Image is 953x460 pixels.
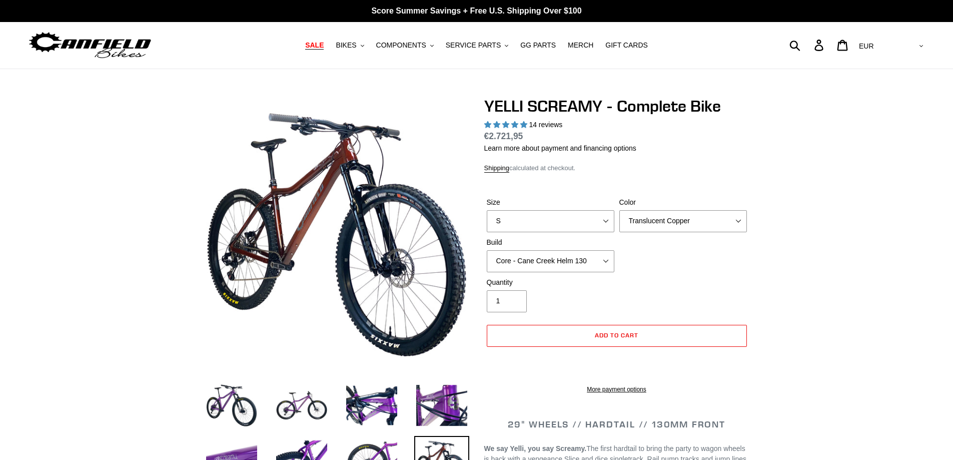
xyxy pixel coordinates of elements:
[605,41,648,50] span: GIFT CARDS
[508,418,725,430] span: 29" WHEELS // HARDTAIL // 130MM FRONT
[331,39,369,52] button: BIKES
[28,30,153,61] img: Canfield Bikes
[484,121,529,129] span: 5.00 stars
[487,352,747,374] iframe: PayPal-paypal
[371,39,439,52] button: COMPONENTS
[487,277,614,288] label: Quantity
[484,444,587,452] b: We say Yelli, you say Screamy.
[274,378,329,433] img: Load image into Gallery viewer, YELLI SCREAMY - Complete Bike
[204,378,259,433] img: Load image into Gallery viewer, YELLI SCREAMY - Complete Bike
[520,41,556,50] span: GG PARTS
[484,163,749,173] div: calculated at checkout.
[484,164,510,173] a: Shipping
[487,237,614,248] label: Build
[487,197,614,208] label: Size
[336,41,356,50] span: BIKES
[595,331,638,339] span: Add to cart
[568,41,593,50] span: MERCH
[795,34,820,56] input: Search
[376,41,426,50] span: COMPONENTS
[305,41,324,50] span: SALE
[515,39,561,52] a: GG PARTS
[529,121,562,129] span: 14 reviews
[600,39,653,52] a: GIFT CARDS
[446,41,501,50] span: SERVICE PARTS
[619,197,747,208] label: Color
[484,131,523,141] span: €2.721,95
[487,325,747,347] button: Add to cart
[344,378,399,433] img: Load image into Gallery viewer, YELLI SCREAMY - Complete Bike
[563,39,598,52] a: MERCH
[487,385,747,394] a: More payment options
[484,97,749,116] h1: YELLI SCREAMY - Complete Bike
[300,39,329,52] a: SALE
[441,39,513,52] button: SERVICE PARTS
[484,144,636,152] a: Learn more about payment and financing options
[414,378,469,433] img: Load image into Gallery viewer, YELLI SCREAMY - Complete Bike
